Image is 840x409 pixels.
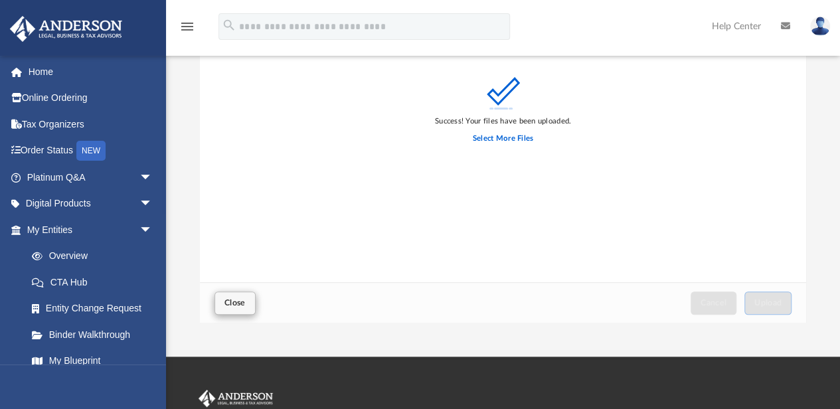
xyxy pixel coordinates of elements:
div: NEW [76,141,106,161]
img: User Pic [810,17,830,36]
span: arrow_drop_down [139,191,166,218]
span: arrow_drop_down [139,216,166,244]
button: Close [214,291,256,315]
span: Cancel [701,299,727,307]
span: Close [224,299,246,307]
i: search [222,18,236,33]
a: Online Ordering [9,85,173,112]
a: Digital Productsarrow_drop_down [9,191,173,217]
button: Upload [744,291,792,315]
a: Overview [19,243,173,270]
a: Entity Change Request [19,295,173,322]
a: Binder Walkthrough [19,321,173,348]
a: Platinum Q&Aarrow_drop_down [9,164,173,191]
label: Select More Files [473,133,533,145]
a: Tax Organizers [9,111,173,137]
span: arrow_drop_down [139,164,166,191]
a: My Blueprint [19,348,166,374]
button: Cancel [691,291,737,315]
i: menu [179,19,195,35]
span: Upload [754,299,782,307]
img: Anderson Advisors Platinum Portal [6,16,126,42]
img: Anderson Advisors Platinum Portal [196,390,276,407]
a: My Entitiesarrow_drop_down [9,216,173,243]
a: Home [9,58,173,85]
a: menu [179,25,195,35]
a: Order StatusNEW [9,137,173,165]
a: CTA Hub [19,269,173,295]
div: Success! Your files have been uploaded. [435,116,571,127]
